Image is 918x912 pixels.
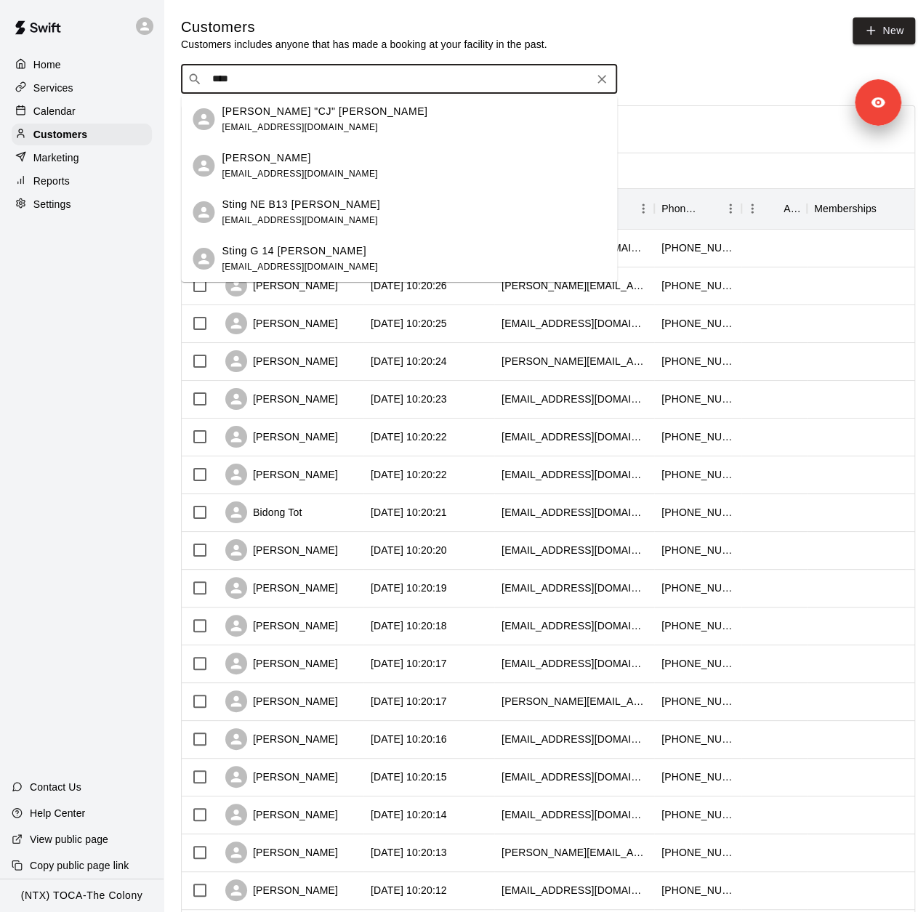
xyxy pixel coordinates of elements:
[30,832,108,847] p: View public page
[12,54,152,76] a: Home
[193,155,214,177] div: Jeff Wong
[21,888,143,903] p: (NTX) TOCA-The Colony
[225,804,338,826] div: [PERSON_NAME]
[371,354,447,368] div: 2025-08-12 10:20:24
[502,883,647,897] div: sheaseip@stingsoccer.com
[661,694,734,709] div: +14026185191
[33,127,87,142] p: Customers
[225,728,338,750] div: [PERSON_NAME]
[661,392,734,406] div: +14326147011
[502,770,647,784] div: myacs2001@gmail.com
[12,147,152,169] a: Marketing
[502,581,647,595] div: johnwbu1103@gmail.com
[371,883,447,897] div: 2025-08-12 10:20:12
[225,577,338,599] div: [PERSON_NAME]
[225,539,338,561] div: [PERSON_NAME]
[741,198,763,219] button: Menu
[371,581,447,595] div: 2025-08-12 10:20:19
[222,104,427,119] p: [PERSON_NAME] "CJ" [PERSON_NAME]
[661,807,734,822] div: +15125416100
[502,656,647,671] div: michaelstewart@stingsoccer.com
[502,694,647,709] div: kimberly.spencer@outlook.com
[225,615,338,637] div: [PERSON_NAME]
[371,543,447,557] div: 2025-08-12 10:20:20
[661,354,734,368] div: +19563460312
[502,807,647,822] div: justinshep505@icloud.com
[371,618,447,633] div: 2025-08-12 10:20:18
[661,543,734,557] div: +13614011692
[371,392,447,406] div: 2025-08-12 10:20:23
[225,464,338,485] div: [PERSON_NAME]
[225,653,338,674] div: [PERSON_NAME]
[225,275,338,296] div: [PERSON_NAME]
[371,316,447,331] div: 2025-08-12 10:20:25
[699,198,720,219] button: Sort
[661,770,734,784] div: +18326003566
[371,770,447,784] div: 2025-08-12 10:20:15
[661,732,734,746] div: +17873194938
[12,124,152,145] a: Customers
[12,170,152,192] a: Reports
[592,69,612,89] button: Clear
[225,388,338,410] div: [PERSON_NAME]
[181,65,617,94] div: Search customers by name or email
[661,316,734,331] div: +16308777547
[222,169,378,179] span: [EMAIL_ADDRESS][DOMAIN_NAME]
[741,188,807,229] div: Age
[222,215,378,225] span: [EMAIL_ADDRESS][DOMAIN_NAME]
[222,197,380,212] p: Sting NE B13 [PERSON_NAME]
[502,354,647,368] div: martin.vela@yahoo.com
[814,188,877,229] div: Memberships
[30,858,129,873] p: Copy public page link
[661,883,734,897] div: +18304564857
[30,806,85,820] p: Help Center
[661,241,734,255] div: +14322145696
[33,197,71,211] p: Settings
[225,501,302,523] div: Bidong Tot
[502,467,647,482] div: jaidintresemer@gmail.com
[30,780,81,794] p: Contact Us
[632,198,654,219] button: Menu
[12,193,152,215] a: Settings
[661,429,734,444] div: +14025076138
[661,278,734,293] div: +12812298229
[225,350,338,372] div: [PERSON_NAME]
[33,81,73,95] p: Services
[661,581,734,595] div: +18067891005
[12,77,152,99] a: Services
[502,845,647,860] div: craig.shaw@tamucc.edu
[193,108,214,130] div: Chad "CJ" Jeffers
[33,174,70,188] p: Reports
[222,243,366,259] p: Sting G 14 [PERSON_NAME]
[502,732,647,746] div: luyz.1749@gmail.com
[502,316,647,331] div: mattwaldoch@stingsoccer.com
[502,392,647,406] div: cvvas21@gmail.com
[502,429,647,444] div: khalifurwin@stingsoccer.com
[661,505,734,520] div: +14026198880
[371,845,447,860] div: 2025-08-12 10:20:13
[193,248,214,270] div: Sting G 14 Wong
[371,278,447,293] div: 2025-08-12 10:20:26
[661,188,699,229] div: Phone Number
[371,429,447,444] div: 2025-08-12 10:20:22
[33,57,61,72] p: Home
[877,198,897,219] button: Sort
[502,278,647,293] div: sebastianyanez@live.com
[661,618,734,633] div: +16127994450
[33,104,76,118] p: Calendar
[222,150,310,166] p: [PERSON_NAME]
[371,694,447,709] div: 2025-08-12 10:20:17
[371,656,447,671] div: 2025-08-12 10:20:17
[225,879,338,901] div: [PERSON_NAME]
[225,842,338,863] div: [PERSON_NAME]
[502,543,647,557] div: dulcebakeryangelina@gmail.com
[853,17,915,44] a: New
[502,505,647,520] div: bidongtot@gmail.com
[225,426,338,448] div: [PERSON_NAME]
[181,37,547,52] p: Customers includes anyone that has made a booking at your facility in the past.
[181,17,547,37] h5: Customers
